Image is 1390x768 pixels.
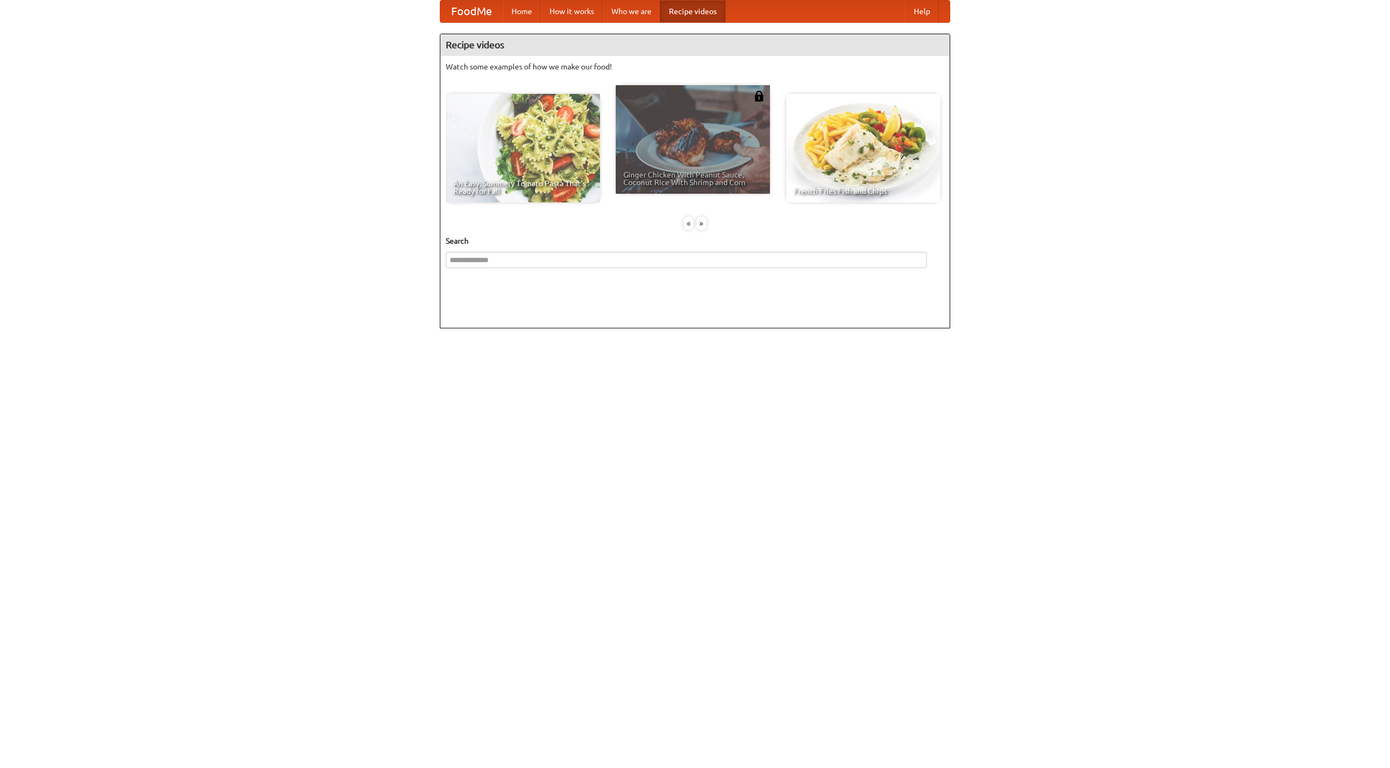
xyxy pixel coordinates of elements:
[446,61,944,72] p: Watch some examples of how we make our food!
[603,1,660,22] a: Who we are
[440,1,503,22] a: FoodMe
[905,1,939,22] a: Help
[754,91,764,101] img: 483408.png
[794,187,933,195] span: French Fries Fish and Chips
[786,94,940,202] a: French Fries Fish and Chips
[541,1,603,22] a: How it works
[697,217,706,230] div: »
[503,1,541,22] a: Home
[660,1,725,22] a: Recipe videos
[440,34,950,56] h4: Recipe videos
[453,180,592,195] span: An Easy, Summery Tomato Pasta That's Ready for Fall
[446,236,944,246] h5: Search
[684,217,693,230] div: «
[446,94,600,202] a: An Easy, Summery Tomato Pasta That's Ready for Fall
